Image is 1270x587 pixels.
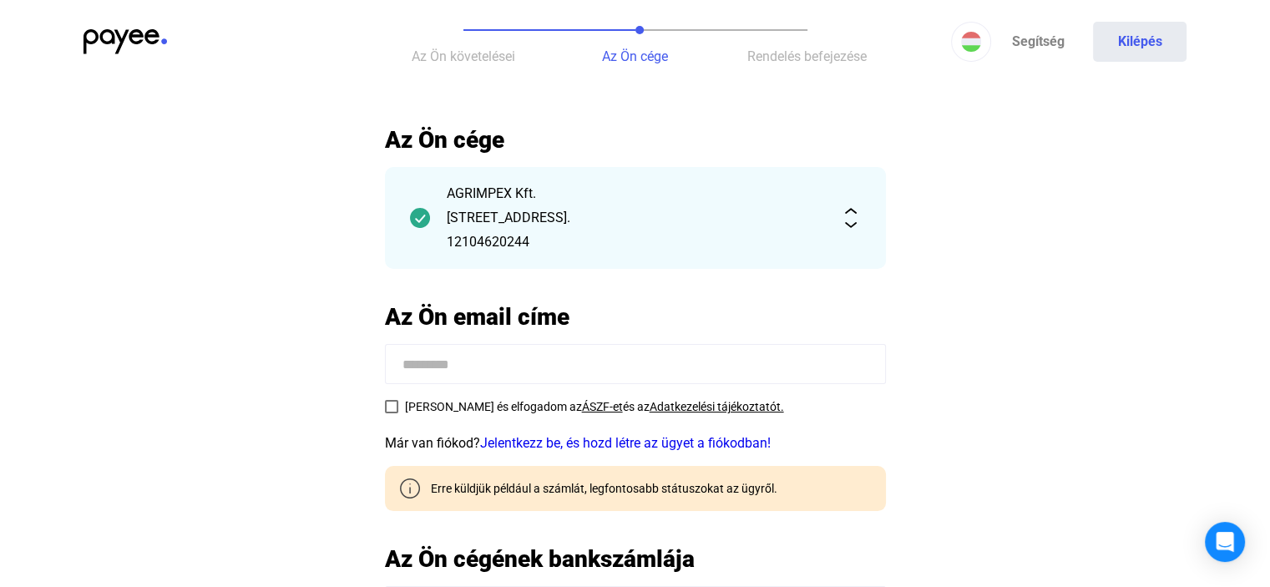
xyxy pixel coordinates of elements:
a: Jelentkezz be, és hozd létre az ügyet a fiókodban! [480,435,771,451]
span: Az Ön követelései [412,48,515,64]
a: Segítség [991,22,1085,62]
img: info-grey-outline [400,478,420,498]
span: Az Ön cége [602,48,668,64]
img: expand [841,208,861,228]
span: [PERSON_NAME] és elfogadom az [405,400,582,413]
div: [STREET_ADDRESS]. [447,208,824,228]
div: AGRIMPEX Kft. [447,184,824,204]
div: 12104620244 [447,232,824,252]
h2: Az Ön cége [385,125,886,154]
img: checkmark-darker-green-circle [410,208,430,228]
img: HU [961,32,981,52]
button: HU [951,22,991,62]
span: Rendelés befejezése [747,48,867,64]
h2: Az Ön cégének bankszámlája [385,544,886,574]
a: ÁSZF-et [582,400,623,413]
div: Open Intercom Messenger [1205,522,1245,562]
a: Adatkezelési tájékoztatót. [650,400,784,413]
h2: Az Ön email címe [385,302,886,331]
span: és az [623,400,650,413]
button: Kilépés [1093,22,1187,62]
div: Erre küldjük például a számlát, legfontosabb státuszokat az ügyről. [418,480,777,497]
img: payee-logo [83,29,167,54]
div: Már van fiókod? [385,433,886,453]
